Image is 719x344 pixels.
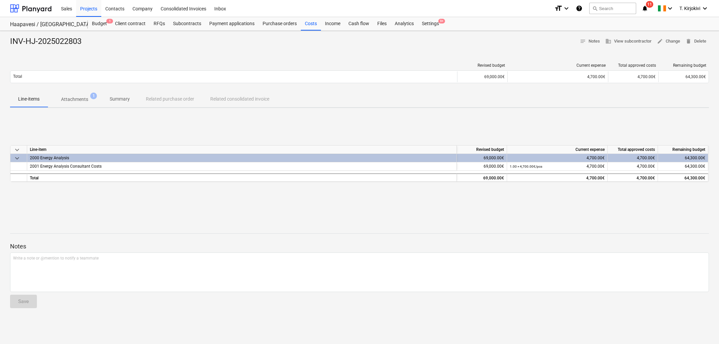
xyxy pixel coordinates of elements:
button: Delete [683,36,709,47]
a: Settings9+ [418,17,443,31]
div: Total approved costs [611,63,656,68]
p: Notes [10,242,709,250]
iframe: Chat Widget [685,312,719,344]
div: Haapavesi / [GEOGRAPHIC_DATA] [10,21,80,28]
div: Total [27,173,457,182]
a: RFQs [150,17,169,31]
div: 4,700.00€ [608,154,658,162]
span: 2001 Energy Analysis Consultant Costs [30,164,102,169]
div: 4,700.00€ [510,174,605,182]
p: Line-items [18,96,40,103]
div: 4,700.00€ [608,71,658,82]
div: 4,700.00€ [510,162,605,171]
a: Analytics [391,17,418,31]
a: Files [373,17,391,31]
div: INV-HJ-2025022803 [10,36,87,47]
span: 1 [90,93,97,99]
div: Chat-widget [685,312,719,344]
div: Revised budget [460,63,505,68]
p: Summary [110,96,130,103]
span: 1 [106,19,113,23]
a: Subcontracts [169,17,205,31]
a: Income [321,17,344,31]
span: edit [657,38,663,44]
i: keyboard_arrow_down [666,4,674,12]
div: 69,000.00€ [457,154,507,162]
div: Line-item [27,146,457,154]
button: View subcontractor [603,36,654,47]
a: Purchase orders [259,17,301,31]
div: Total approved costs [608,146,658,154]
a: Client contract [111,17,150,31]
span: business [605,38,611,44]
div: 69,000.00€ [457,71,507,82]
div: Revised budget [457,146,507,154]
span: 64,300.00€ [685,164,705,169]
a: Cash flow [344,17,373,31]
span: keyboard_arrow_down [13,154,21,162]
div: Remaining budget [658,146,708,154]
button: Search [589,3,636,14]
div: Budget [88,17,111,31]
span: 11 [646,1,653,8]
button: Change [654,36,683,47]
span: delete [685,38,692,44]
i: keyboard_arrow_down [701,4,709,12]
i: format_size [554,4,562,12]
div: 64,300.00€ [658,154,708,162]
div: Remaining budget [661,63,706,68]
div: 69,000.00€ [457,173,507,182]
small: 1.00 × 4,700.00€ / pcs [510,165,542,168]
span: notes [580,38,586,44]
span: Delete [685,38,706,45]
a: Budget1 [88,17,111,31]
span: 4,700.00€ [637,164,655,169]
div: Current expense [510,63,606,68]
div: 64,300.00€ [658,173,708,182]
p: Attachments [61,96,88,103]
span: 9+ [438,19,445,23]
span: keyboard_arrow_down [13,146,21,154]
i: Knowledge base [576,4,583,12]
div: 4,700.00€ [608,173,658,182]
span: T. Kirjokivi [679,6,700,11]
a: Costs [301,17,321,31]
div: Settings [418,17,443,31]
button: Notes [577,36,603,47]
i: notifications [642,4,648,12]
span: Change [657,38,680,45]
i: keyboard_arrow_down [562,4,570,12]
a: Payment applications [205,17,259,31]
div: 69,000.00€ [457,162,507,171]
span: 64,300.00€ [685,74,706,79]
div: 4,700.00€ [510,154,605,162]
span: View subcontractor [605,38,652,45]
div: 2000 Energy Analysis [30,154,454,162]
span: search [592,6,598,11]
span: Notes [580,38,600,45]
div: Current expense [507,146,608,154]
div: 4,700.00€ [510,74,605,79]
p: Total [13,74,22,79]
